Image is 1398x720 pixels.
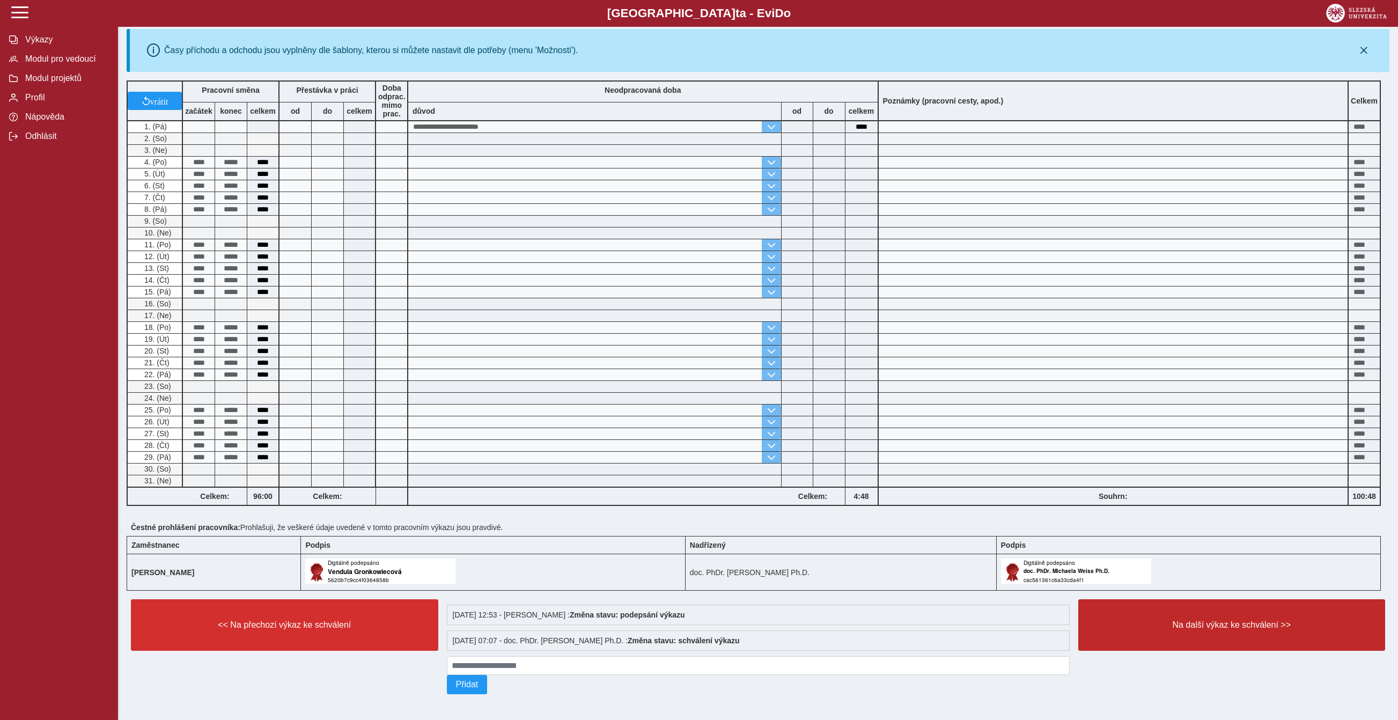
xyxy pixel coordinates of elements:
[305,559,455,584] img: Digitálně podepsáno uživatelem
[305,541,330,549] b: Podpis
[628,636,740,645] b: Změna stavu: schválení výkazu
[142,181,165,190] span: 6. (St)
[142,122,167,131] span: 1. (Pá)
[312,107,343,115] b: do
[142,217,167,225] span: 9. (So)
[142,476,172,485] span: 31. (Ne)
[735,6,739,20] span: t
[142,335,170,343] span: 19. (Út)
[183,492,247,501] b: Celkem:
[142,240,171,249] span: 11. (Po)
[131,541,179,549] b: Zaměstnanec
[202,86,259,94] b: Pracovní směna
[215,107,247,115] b: konec
[127,519,1389,536] div: Prohlašuji, že veškeré údaje uvedené v tomto pracovním výkazu jsou pravdivé.
[142,382,171,391] span: 23. (So)
[142,347,169,355] span: 20. (St)
[605,86,681,94] b: Neodpracovaná doba
[142,453,171,461] span: 29. (Pá)
[845,492,878,501] b: 4:48
[570,611,685,619] b: Změna stavu: podepsání výkazu
[131,568,194,577] b: [PERSON_NAME]
[279,107,311,115] b: od
[784,6,791,20] span: o
[142,229,172,237] span: 10. (Ne)
[247,107,278,115] b: celkem
[247,492,278,501] b: 96:00
[142,146,167,155] span: 3. (Ne)
[142,193,165,202] span: 7. (Čt)
[781,492,845,501] b: Celkem:
[183,107,215,115] b: začátek
[142,465,171,473] span: 30. (So)
[685,554,996,591] td: doc. PhDr. [PERSON_NAME] Ph.D.
[22,35,109,45] span: Výkazy
[22,54,109,64] span: Modul pro vedoucí
[447,605,1070,625] div: [DATE] 12:53 - [PERSON_NAME] :
[879,97,1008,105] b: Poznámky (pracovní cesty, apod.)
[164,46,578,55] div: Časy příchodu a odchodu jsou vyplněny dle šablony, kterou si můžete nastavit dle potřeby (menu 'M...
[22,74,109,83] span: Modul projektů
[142,134,167,143] span: 2. (So)
[690,541,726,549] b: Nadřízený
[142,429,169,438] span: 27. (St)
[378,84,406,118] b: Doba odprac. mimo prac.
[142,264,169,273] span: 13. (St)
[22,112,109,122] span: Nápověda
[142,394,172,402] span: 24. (Ne)
[456,680,479,689] span: Přidat
[1326,4,1387,23] img: logo_web_su.png
[131,599,438,651] button: << Na přechozí výkaz ke schválení
[447,630,1070,651] div: [DATE] 07:07 - doc. PhDr. [PERSON_NAME] Ph.D. :
[413,107,435,115] b: důvod
[1001,541,1026,549] b: Podpis
[142,323,171,332] span: 18. (Po)
[142,358,170,367] span: 21. (Čt)
[142,299,171,308] span: 16. (So)
[142,417,170,426] span: 26. (Út)
[142,252,170,261] span: 12. (Út)
[1099,492,1128,501] b: Souhrn:
[140,620,429,630] span: << Na přechozí výkaz ke schválení
[128,92,182,110] button: vrátit
[142,311,172,320] span: 17. (Ne)
[1078,599,1386,651] button: Na další výkaz ke schválení >>
[22,93,109,102] span: Profil
[150,97,168,105] span: vrátit
[32,6,1366,20] b: [GEOGRAPHIC_DATA] a - Evi
[1351,97,1378,105] b: Celkem
[775,6,783,20] span: D
[1349,492,1380,501] b: 100:48
[845,107,878,115] b: celkem
[447,675,488,694] button: Přidat
[279,492,376,501] b: Celkem:
[142,170,165,178] span: 5. (Út)
[142,370,171,379] span: 22. (Pá)
[142,205,167,214] span: 8. (Pá)
[813,107,845,115] b: do
[296,86,358,94] b: Přestávka v práci
[22,131,109,141] span: Odhlásit
[142,158,167,166] span: 4. (Po)
[142,441,170,450] span: 28. (Čt)
[1001,559,1151,584] img: Digitálně podepsáno uživatelem
[142,276,170,284] span: 14. (Čt)
[344,107,375,115] b: celkem
[142,288,171,296] span: 15. (Pá)
[782,107,813,115] b: od
[131,523,240,532] b: Čestné prohlášení pracovníka:
[142,406,171,414] span: 25. (Po)
[1087,620,1377,630] span: Na další výkaz ke schválení >>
